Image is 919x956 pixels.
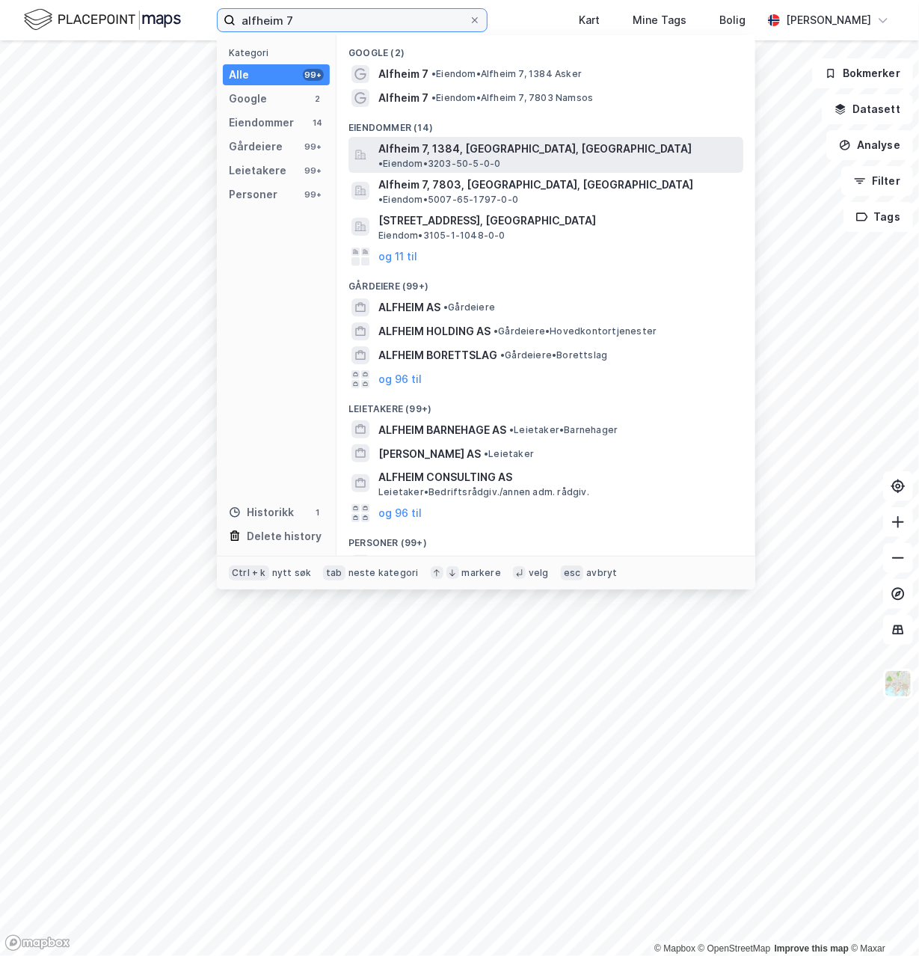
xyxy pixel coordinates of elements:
[822,94,913,124] button: Datasett
[378,176,693,194] span: Alfheim 7, 7803, [GEOGRAPHIC_DATA], [GEOGRAPHIC_DATA]
[24,7,181,33] img: logo.f888ab2527a4732fd821a326f86c7f29.svg
[884,669,912,698] img: Z
[378,65,428,83] span: Alfheim 7
[236,9,469,31] input: Søk på adresse, matrikkel, gårdeiere, leietakere eller personer
[312,506,324,518] div: 1
[229,47,330,58] div: Kategori
[229,162,286,180] div: Leietakere
[719,11,746,29] div: Bolig
[431,68,582,80] span: Eiendom • Alfheim 7, 1384 Asker
[348,567,419,579] div: neste kategori
[336,110,755,137] div: Eiendommer (14)
[378,158,383,169] span: •
[312,93,324,105] div: 2
[826,130,913,160] button: Analyse
[378,421,506,439] span: ALFHEIM BARNEHAGE AS
[229,138,283,156] div: Gårdeiere
[378,194,383,205] span: •
[494,325,657,337] span: Gårdeiere • Hovedkontortjenester
[312,117,324,129] div: 14
[378,468,737,486] span: ALFHEIM CONSULTING AS
[336,391,755,418] div: Leietakere (99+)
[378,370,422,388] button: og 96 til
[378,486,589,498] span: Leietaker • Bedriftsrådgiv./annen adm. rådgiv.
[462,567,501,579] div: markere
[4,934,70,952] a: Mapbox homepage
[443,301,495,313] span: Gårdeiere
[775,943,849,954] a: Improve this map
[654,943,695,954] a: Mapbox
[229,186,277,203] div: Personer
[431,68,436,79] span: •
[336,35,755,62] div: Google (2)
[843,202,913,232] button: Tags
[500,349,607,361] span: Gårdeiere • Borettslag
[561,566,584,580] div: esc
[509,424,514,435] span: •
[229,66,249,84] div: Alle
[378,194,518,206] span: Eiendom • 5007-65-1797-0-0
[229,90,267,108] div: Google
[303,189,324,200] div: 99+
[484,448,534,460] span: Leietaker
[378,445,481,463] span: [PERSON_NAME] AS
[303,165,324,177] div: 99+
[378,248,417,266] button: og 11 til
[378,298,440,316] span: ALFHEIM AS
[698,943,771,954] a: OpenStreetMap
[378,504,422,522] button: og 96 til
[786,11,871,29] div: [PERSON_NAME]
[509,424,618,436] span: Leietaker • Barnehager
[229,566,269,580] div: Ctrl + k
[633,11,686,29] div: Mine Tags
[303,69,324,81] div: 99+
[529,567,549,579] div: velg
[336,269,755,295] div: Gårdeiere (99+)
[431,92,436,103] span: •
[378,230,505,242] span: Eiendom • 3105-1-1048-0-0
[378,89,428,107] span: Alfheim 7
[323,566,345,580] div: tab
[579,11,600,29] div: Kart
[431,92,593,104] span: Eiendom • Alfheim 7, 7803 Namsos
[841,166,913,196] button: Filter
[378,158,500,170] span: Eiendom • 3203-50-5-0-0
[378,212,737,230] span: [STREET_ADDRESS], [GEOGRAPHIC_DATA]
[500,349,505,361] span: •
[229,114,294,132] div: Eiendommer
[378,140,692,158] span: Alfheim 7, 1384, [GEOGRAPHIC_DATA], [GEOGRAPHIC_DATA]
[272,567,312,579] div: nytt søk
[378,346,497,364] span: ALFHEIM BORETTSLAG
[303,141,324,153] div: 99+
[494,325,498,337] span: •
[336,525,755,552] div: Personer (99+)
[247,527,322,545] div: Delete history
[378,322,491,340] span: ALFHEIM HOLDING AS
[229,503,294,521] div: Historikk
[844,884,919,956] iframe: Chat Widget
[812,58,913,88] button: Bokmerker
[443,301,448,313] span: •
[484,448,488,459] span: •
[586,567,617,579] div: avbryt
